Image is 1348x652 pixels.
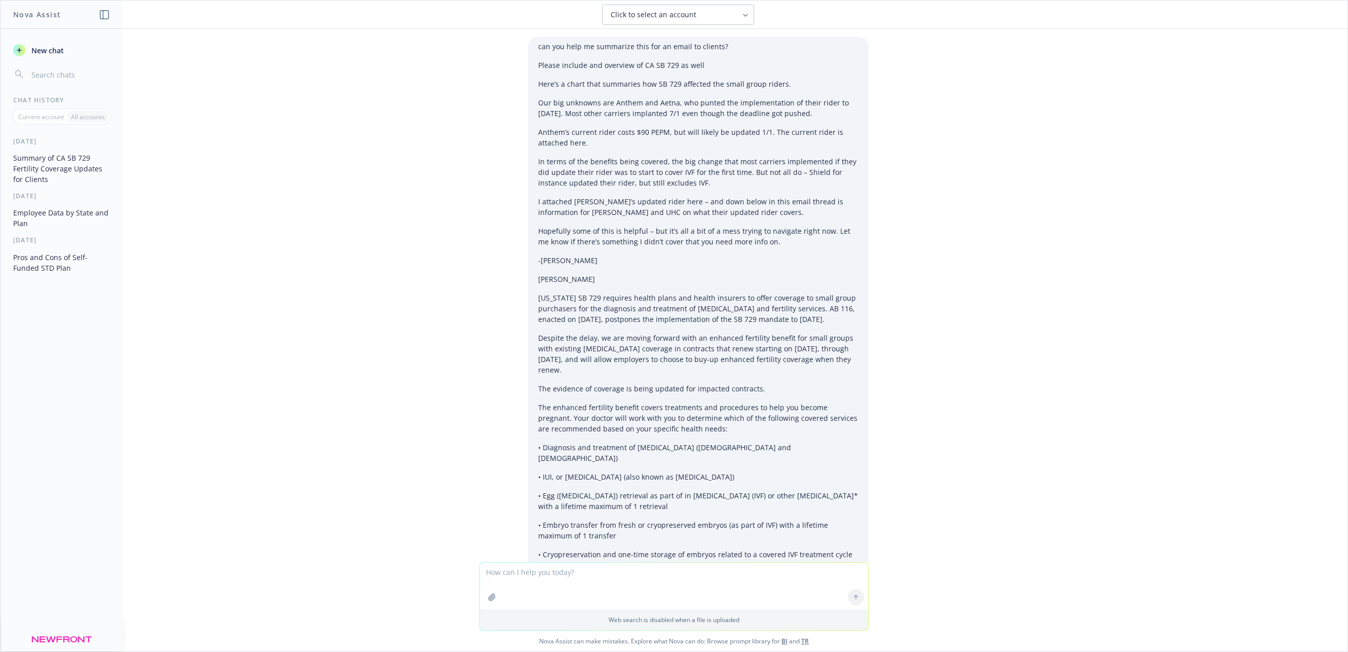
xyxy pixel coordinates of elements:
p: • Cryopreservation and one-time storage of embryos related to a covered IVF treatment cycle for u... [538,549,858,570]
p: In terms of the benefits being covered, the big change that most carriers implemented if they did... [538,156,858,188]
p: Our big unknowns are Anthem and Aetna, who punted the implementation of their rider to [DATE]. Mo... [538,97,858,119]
p: Despite the delay, we are moving forward with an enhanced fertility benefit for small groups with... [538,333,858,375]
p: I attached [PERSON_NAME]’s updated rider here – and down below in this email thread is informatio... [538,196,858,218]
p: Anthem’s current rider costs $90 PEPM, but will likely be updated 1/1. The current rider is attac... [538,127,858,148]
p: • IUI, or [MEDICAL_DATA] (also known as [MEDICAL_DATA]) [538,472,858,482]
p: • Egg ([MEDICAL_DATA]) retrieval as part of in [MEDICAL_DATA] (IVF) or other [MEDICAL_DATA]* with... [538,490,858,512]
div: [DATE] [1,137,122,146]
p: [PERSON_NAME] [538,274,858,284]
span: New chat [29,45,64,56]
input: Search chats [29,67,110,82]
button: Summary of CA SB 729 Fertility Coverage Updates for Clients [9,150,114,188]
p: Hopefully some of this is helpful – but it’s all a bit of a mess trying to navigate right now. Le... [538,226,858,247]
p: • Diagnosis and treatment of [MEDICAL_DATA] ([DEMOGRAPHIC_DATA] and [DEMOGRAPHIC_DATA]) [538,442,858,463]
p: The evidence of coverage is being updated for impacted contracts. [538,383,858,394]
p: -[PERSON_NAME] [538,255,858,266]
h1: Nova Assist [13,9,61,20]
button: New chat [9,41,114,59]
button: Click to select an account [602,5,754,25]
a: TR [801,637,809,645]
p: Here’s a chart that summaries how SB 729 affected the small group riders. [538,79,858,89]
span: Nova Assist can make mistakes. Explore what Nova can do: Browse prompt library for and [5,631,1343,651]
p: Web search is disabled when a file is uploaded [486,615,862,624]
button: Pros and Cons of Self-Funded STD Plan [9,249,114,276]
div: [DATE] [1,192,122,200]
button: Employee Data by State and Plan [9,204,114,232]
p: [US_STATE] SB 729 requires health plans and health insurers to offer coverage to small group purc... [538,293,858,324]
p: • Embryo transfer from fresh or cryopreserved embryos (as part of IVF) with a lifetime maximum of... [538,520,858,541]
p: Please include and overview of CA SB 729 as well [538,60,858,70]
div: Chat History [1,96,122,104]
div: [DATE] [1,236,122,244]
a: BI [781,637,788,645]
p: All accounts [71,113,105,121]
span: Click to select an account [611,10,696,20]
p: can you help me summarize this for an email to clients? [538,41,858,52]
p: Current account [18,113,64,121]
p: The enhanced fertility benefit covers treatments and procedures to help you become pregnant. Your... [538,402,858,434]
